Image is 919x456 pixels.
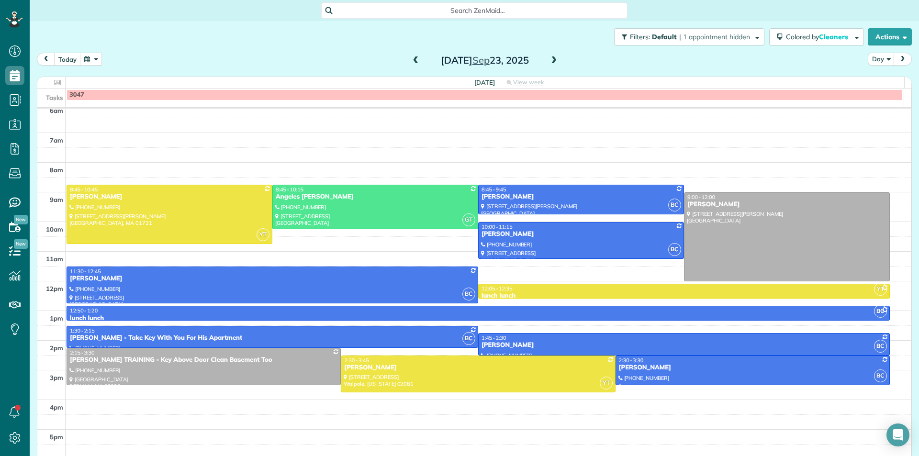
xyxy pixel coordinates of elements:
[868,53,895,66] button: Day
[894,53,912,66] button: next
[425,55,545,66] h2: [DATE] 23, 2025
[50,374,63,381] span: 3pm
[630,33,650,41] span: Filters:
[50,433,63,441] span: 5pm
[668,199,681,211] span: BC
[462,213,475,226] span: GT
[687,194,715,200] span: 9:00 - 12:00
[257,228,269,241] span: YT
[679,33,750,41] span: | 1 appointment hidden
[54,53,81,66] button: today
[70,307,98,314] span: 12:50 - 1:20
[462,332,475,345] span: BC
[609,28,764,45] a: Filters: Default | 1 appointment hidden
[50,196,63,203] span: 9am
[874,283,887,296] span: YT
[69,91,84,99] span: 3047
[481,230,681,238] div: [PERSON_NAME]
[472,54,490,66] span: Sep
[668,243,681,256] span: BC
[14,215,28,224] span: New
[513,78,544,86] span: View week
[69,334,475,342] div: [PERSON_NAME] - Take Key With You For His Apartment
[69,314,887,323] div: lunch lunch
[769,28,864,45] button: Colored byCleaners
[37,53,55,66] button: prev
[600,377,613,389] span: YT
[276,186,303,193] span: 8:45 - 10:15
[687,200,887,209] div: [PERSON_NAME]
[886,423,909,446] div: Open Intercom Messenger
[619,357,644,364] span: 2:30 - 3:30
[50,166,63,174] span: 8am
[14,239,28,249] span: New
[874,305,887,318] span: BC
[481,292,887,300] div: lunch lunch
[819,33,850,41] span: Cleaners
[50,314,63,322] span: 1pm
[344,357,369,364] span: 2:30 - 3:45
[652,33,677,41] span: Default
[46,255,63,263] span: 11am
[474,78,495,86] span: [DATE]
[275,193,475,201] div: Angeles [PERSON_NAME]
[69,193,269,201] div: [PERSON_NAME]
[50,403,63,411] span: 4pm
[344,364,612,372] div: [PERSON_NAME]
[70,186,98,193] span: 8:45 - 10:45
[874,369,887,382] span: BC
[786,33,852,41] span: Colored by
[868,28,912,45] button: Actions
[46,225,63,233] span: 10am
[874,340,887,353] span: BC
[482,186,506,193] span: 8:45 - 9:45
[482,285,513,292] span: 12:05 - 12:35
[70,349,95,356] span: 2:15 - 3:30
[618,364,887,372] div: [PERSON_NAME]
[50,344,63,352] span: 2pm
[481,193,681,201] div: [PERSON_NAME]
[482,334,506,341] span: 1:45 - 2:30
[69,275,475,283] div: [PERSON_NAME]
[481,341,887,349] div: [PERSON_NAME]
[462,288,475,300] span: BC
[46,285,63,292] span: 12pm
[50,136,63,144] span: 7am
[482,223,513,230] span: 10:00 - 11:15
[50,107,63,114] span: 6am
[70,268,101,275] span: 11:30 - 12:45
[614,28,764,45] button: Filters: Default | 1 appointment hidden
[69,356,338,364] div: [PERSON_NAME] TRAINING - Key Above Door Clean Basement Too
[70,327,95,334] span: 1:30 - 2:15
